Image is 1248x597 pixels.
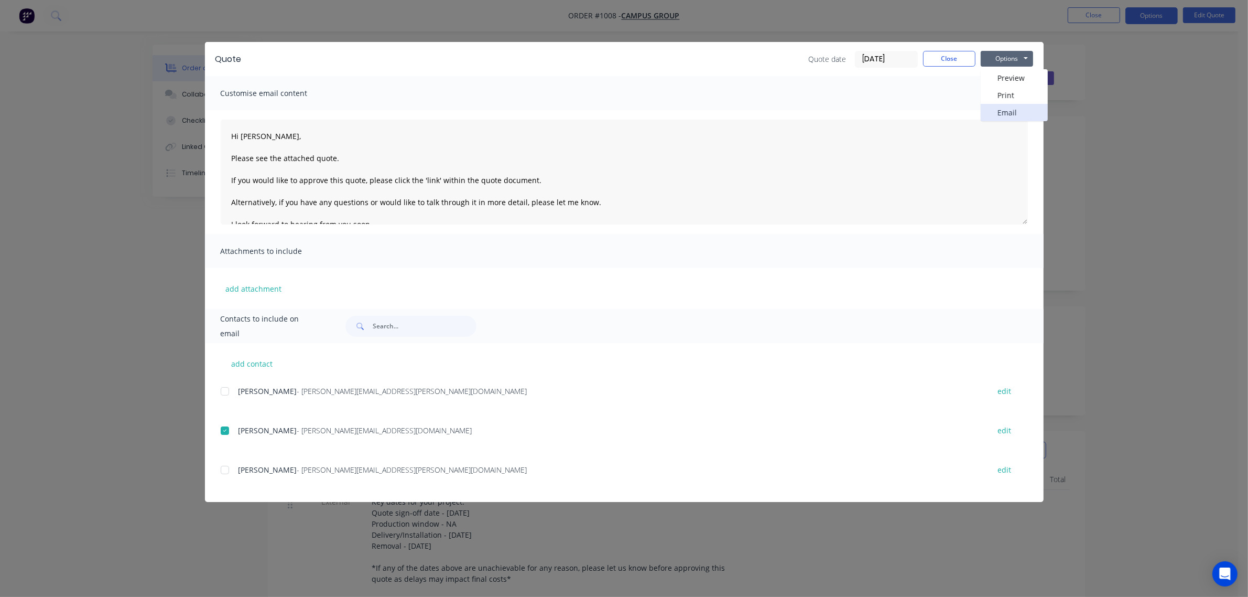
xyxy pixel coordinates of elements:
button: edit [992,463,1018,477]
div: Open Intercom Messenger [1212,561,1238,587]
span: Customise email content [221,86,336,101]
button: edit [992,423,1018,438]
button: Print [981,87,1048,104]
button: Options [981,51,1033,67]
textarea: Hi [PERSON_NAME], Please see the attached quote. If you would like to approve this quote, please ... [221,120,1028,225]
span: [PERSON_NAME] [238,425,297,435]
div: Quote [215,53,242,66]
span: - [PERSON_NAME][EMAIL_ADDRESS][DOMAIN_NAME] [297,425,472,435]
span: - [PERSON_NAME][EMAIL_ADDRESS][PERSON_NAME][DOMAIN_NAME] [297,465,527,475]
button: add attachment [221,281,287,296]
span: Quote date [809,54,847,65]
span: [PERSON_NAME] [238,386,297,396]
button: Preview [981,69,1048,87]
button: edit [992,384,1018,398]
input: Search... [373,316,476,337]
span: Attachments to include [221,244,336,259]
span: - [PERSON_NAME][EMAIL_ADDRESS][PERSON_NAME][DOMAIN_NAME] [297,386,527,396]
button: Email [981,104,1048,121]
button: add contact [221,356,284,371]
span: Contacts to include on email [221,312,320,341]
span: [PERSON_NAME] [238,465,297,475]
button: Close [923,51,975,67]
